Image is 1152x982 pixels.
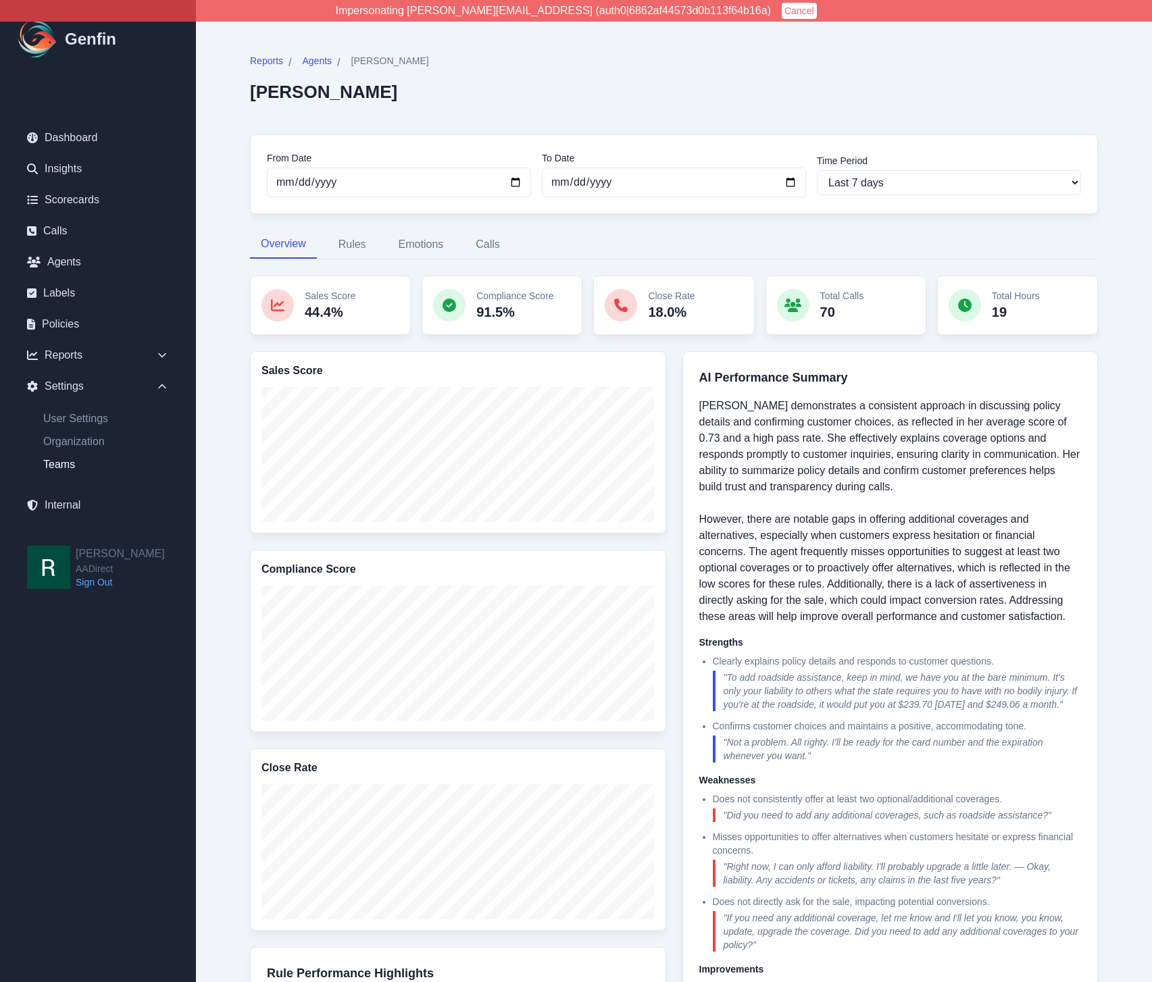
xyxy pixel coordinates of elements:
h2: [PERSON_NAME] [250,82,429,102]
button: Emotions [388,230,455,259]
p: Does not directly ask for the sale, impacting potential conversions. [713,895,1082,908]
p: [PERSON_NAME] demonstrates a consistent approach in discussing policy details and confirming cust... [699,398,1082,625]
a: Policies [16,311,180,338]
a: Scorecards [16,186,180,213]
button: Rules [328,230,377,259]
p: Total Calls [820,289,864,303]
p: 70 [820,303,864,321]
a: Agents [302,54,332,71]
blockquote: " Not a problem. All righty. I'll be ready for the card number and the expiration whenever you wa... [713,735,1082,763]
p: 44.4% [305,303,355,321]
a: Agents [16,249,180,276]
p: Compliance Score [476,289,553,303]
a: Calls [16,217,180,244]
p: Clearly explains policy details and responds to customer questions. [713,654,1082,668]
p: Misses opportunities to offer alternatives when customers hesitate or express financial concerns. [713,830,1082,857]
a: Dashboard [16,124,180,151]
h3: Close Rate [261,760,655,776]
img: Rob Kwok [27,546,70,589]
h5: Improvements [699,962,1082,976]
p: Sales Score [305,289,355,303]
blockquote: " To add roadside assistance, keep in mind, we have you at the bare minimum. It's only your liabi... [713,671,1082,711]
a: Reports [250,54,283,71]
div: Settings [16,373,180,400]
a: Sign Out [76,575,165,589]
span: AADirect [76,562,165,575]
p: Close Rate [648,289,695,303]
a: Organization [32,434,180,450]
a: Internal [16,492,180,519]
span: / [289,55,291,71]
a: Teams [32,457,180,473]
p: 19 [992,303,1040,321]
p: 91.5% [476,303,553,321]
p: 18.0% [648,303,695,321]
span: [PERSON_NAME] [351,54,429,68]
p: Total Hours [992,289,1040,303]
h5: Strengths [699,636,1082,649]
label: To Date [542,151,806,165]
h3: AI Performance Summary [699,368,1082,387]
blockquote: " Did you need to add any additional coverages, such as roadside assistance? " [713,808,1082,822]
a: User Settings [32,411,180,427]
a: Labels [16,280,180,307]
div: Reports [16,342,180,369]
span: Agents [302,54,332,68]
h2: [PERSON_NAME] [76,546,165,562]
button: Cancel [782,3,817,19]
a: Insights [16,155,180,182]
label: Time Period [817,154,1081,167]
blockquote: " Right now, I can only afford liability. I'll probably upgrade a little later. — Okay, liability... [713,860,1082,887]
span: Reports [250,54,283,68]
label: From Date [267,151,531,165]
h1: Genfin [65,28,116,50]
img: Logo [16,18,59,61]
button: Overview [250,230,317,259]
blockquote: " If you need any additional coverage, let me know and I'll let you know, you know, update, upgra... [713,911,1082,952]
h3: Compliance Score [261,561,655,577]
h5: Weaknesses [699,773,1082,787]
button: Calls [465,230,511,259]
span: / [337,55,340,71]
h3: Sales Score [261,363,655,379]
p: Confirms customer choices and maintains a positive, accommodating tone. [713,719,1082,733]
p: Does not consistently offer at least two optional/additional coverages. [713,792,1082,806]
